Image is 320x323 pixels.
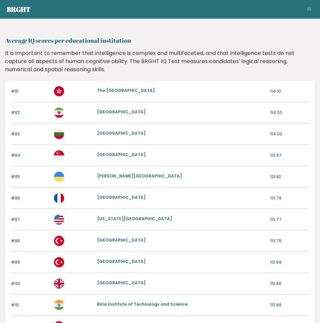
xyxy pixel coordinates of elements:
[97,152,146,157] a: [GEOGRAPHIC_DATA]
[54,86,64,96] img: hk.svg
[97,130,146,136] a: [GEOGRAPHIC_DATA]
[11,131,50,137] p: #83
[97,301,188,307] a: Birla Institute of Technology and Science
[270,152,309,158] p: 113.97
[270,88,309,94] p: 114.10
[97,109,146,115] a: [GEOGRAPHIC_DATA]
[5,36,315,45] h2: Average IQ scores per educational institution
[11,88,50,94] p: #81
[54,279,64,289] img: gb.svg
[11,238,50,244] p: #88
[11,302,50,308] p: #91
[54,150,64,160] img: sg.svg
[270,195,309,201] p: 113.78
[270,131,309,137] p: 114.00
[54,193,64,203] img: fr.svg
[97,173,182,179] a: [PERSON_NAME][GEOGRAPHIC_DATA]
[54,257,64,267] img: tr.svg
[270,302,309,308] p: 113.68
[54,214,64,225] img: us.svg
[97,88,155,93] a: The [GEOGRAPHIC_DATA]
[270,216,309,223] p: 113.77
[11,110,50,116] p: #82
[54,129,64,139] img: bg.svg
[3,49,318,74] div: It is important to remember that intelligence is complex and multifaceted, and that intelligence ...
[97,216,172,222] a: [US_STATE][GEOGRAPHIC_DATA]
[97,194,146,200] a: [GEOGRAPHIC_DATA]
[270,174,309,180] p: 113.82
[305,5,313,14] button: Toggle navigation
[270,281,309,287] p: 113.68
[11,174,50,180] p: #85
[97,280,146,286] a: [GEOGRAPHIC_DATA]
[54,172,64,182] img: ua.svg
[11,216,50,223] p: #87
[270,238,309,244] p: 113.75
[97,259,146,264] a: [GEOGRAPHIC_DATA]
[11,195,50,201] p: #86
[11,152,50,158] p: #84
[97,237,146,243] a: [GEOGRAPHIC_DATA]
[54,300,64,310] img: in.svg
[7,5,31,14] a: Brght
[11,281,50,287] p: #90
[11,259,50,265] p: #89
[54,236,64,246] img: tr.svg
[54,108,64,118] img: ir.svg
[270,259,309,265] p: 113.69
[270,110,309,116] p: 114.00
